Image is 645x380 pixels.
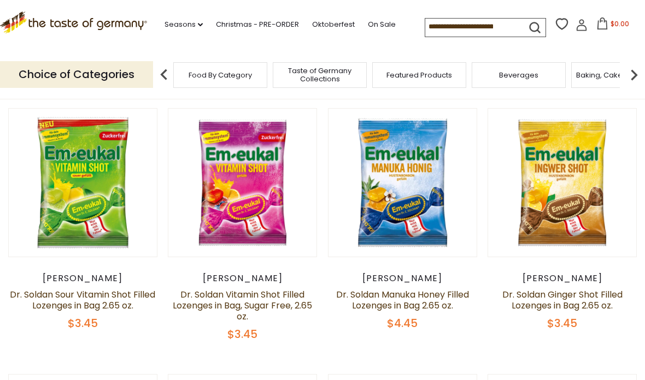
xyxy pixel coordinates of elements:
[623,64,645,86] img: next arrow
[153,64,175,86] img: previous arrow
[547,316,577,331] span: $3.45
[173,288,312,323] a: Dr. Soldan Vitamin Shot Filled Lozenges in Bag, Sugar Free, 2.65 oz.
[488,109,636,257] img: Dr. Soldan Ginger Shot Filled Lozenges in Bag 2.65 oz.
[10,288,155,312] a: Dr. Soldan Sour Vitamin Shot Filled Lozenges in Bag 2.65 oz.
[276,67,363,83] a: Taste of Germany Collections
[227,326,257,342] span: $3.45
[336,288,469,312] a: Dr. Soldan Manuka Honey Filled Lozenges in Bag 2.65 oz.
[168,273,317,284] div: [PERSON_NAME]
[387,316,418,331] span: $4.45
[499,71,538,79] a: Beverages
[68,316,98,331] span: $3.45
[386,71,452,79] a: Featured Products
[590,17,636,34] button: $0.00
[329,109,477,257] img: Dr. Soldan Manuka Honey Filled Lozenges in Bag 2.65 oz.
[312,19,355,31] a: Oktoberfest
[9,109,157,257] img: Dr. Soldan Sour Vitamin Shot Filled Lozenges in Bag 2.65 oz.
[328,273,477,284] div: [PERSON_NAME]
[488,273,637,284] div: [PERSON_NAME]
[165,19,203,31] a: Seasons
[502,288,623,312] a: Dr. Soldan Ginger Shot Filled Lozenges in Bag 2.65 oz.
[611,19,629,28] span: $0.00
[216,19,299,31] a: Christmas - PRE-ORDER
[168,109,316,257] img: Dr. Soldan Vitamin Shot Filled Lozenges in Bag, Sugar Free, 2.65 oz.
[8,273,157,284] div: [PERSON_NAME]
[368,19,396,31] a: On Sale
[189,71,252,79] a: Food By Category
